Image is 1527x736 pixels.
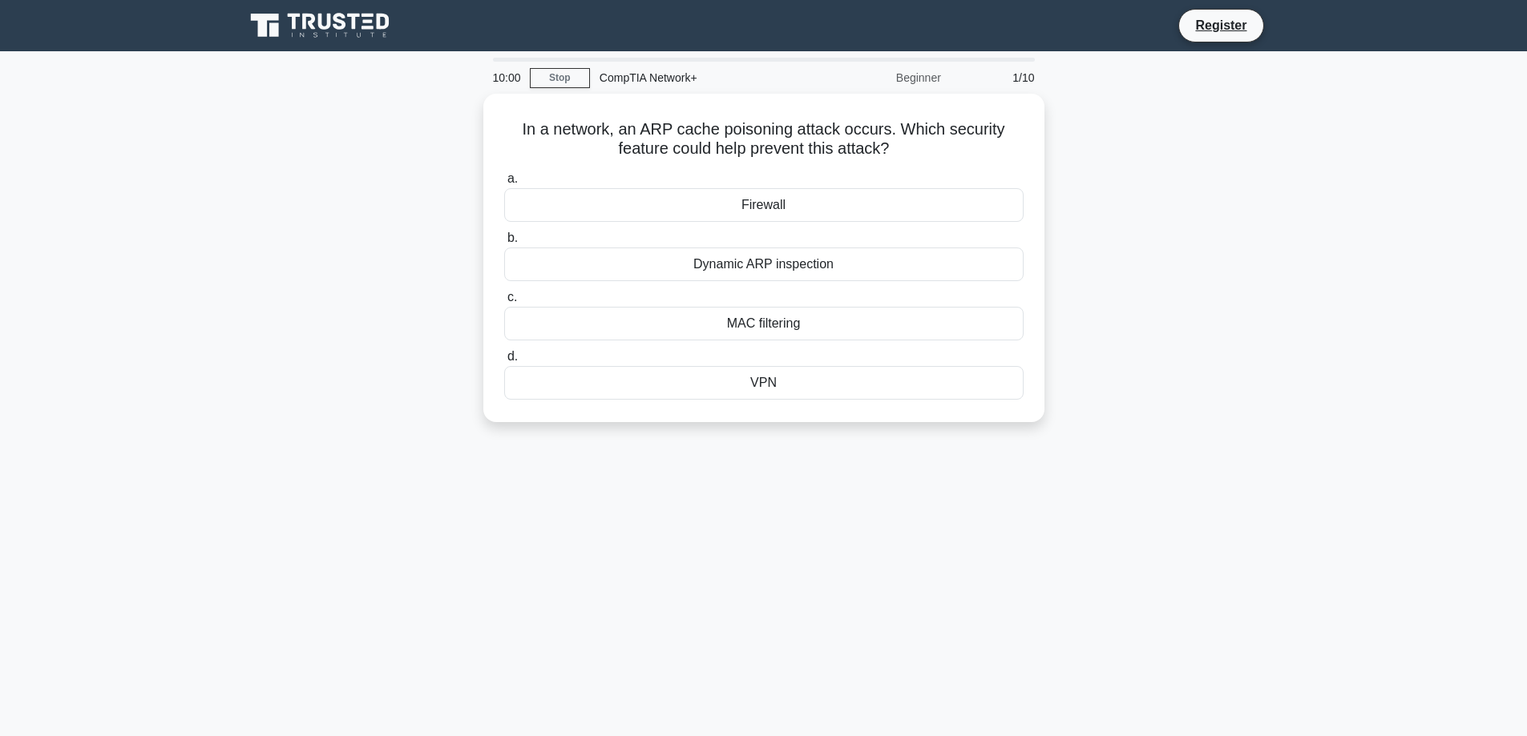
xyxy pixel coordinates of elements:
[483,62,530,94] div: 10:00
[810,62,951,94] div: Beginner
[507,231,518,244] span: b.
[507,349,518,363] span: d.
[951,62,1044,94] div: 1/10
[530,68,590,88] a: Stop
[590,62,810,94] div: CompTIA Network+
[507,171,518,185] span: a.
[504,366,1024,400] div: VPN
[507,290,517,304] span: c.
[504,307,1024,340] div: MAC filtering
[504,247,1024,281] div: Dynamic ARP inspection
[504,188,1024,222] div: Firewall
[503,119,1025,159] h5: In a network, an ARP cache poisoning attack occurs. Which security feature could help prevent thi...
[1186,15,1256,35] a: Register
